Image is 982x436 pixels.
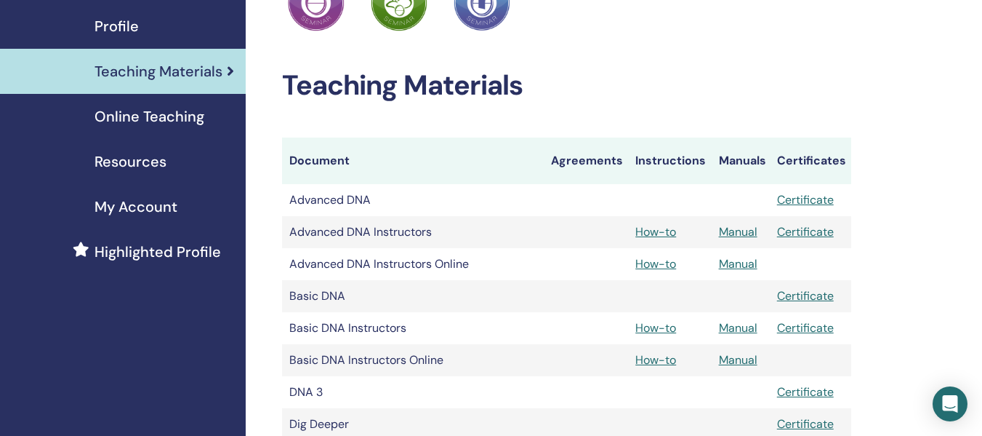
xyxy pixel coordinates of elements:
[719,320,757,336] a: Manual
[94,106,204,127] span: Online Teaching
[770,138,851,184] th: Certificates
[282,312,544,344] td: Basic DNA Instructors
[94,241,221,263] span: Highlighted Profile
[94,196,177,218] span: My Account
[94,60,222,82] span: Teaching Materials
[282,376,544,408] td: DNA 3
[719,256,757,271] a: Manual
[635,256,676,271] a: How-to
[719,352,757,368] a: Manual
[777,384,834,400] a: Certificate
[777,192,834,207] a: Certificate
[777,224,834,239] a: Certificate
[94,151,166,173] span: Resources
[777,320,834,336] a: Certificate
[777,288,834,304] a: Certificate
[282,184,544,216] td: Advanced DNA
[282,248,544,280] td: Advanced DNA Instructors Online
[712,138,770,184] th: Manuals
[635,224,676,239] a: How-to
[282,280,544,312] td: Basic DNA
[719,224,757,239] a: Manual
[94,15,139,37] span: Profile
[777,416,834,432] a: Certificate
[544,138,629,184] th: Agreements
[282,138,544,184] th: Document
[282,344,544,376] td: Basic DNA Instructors Online
[282,216,544,248] td: Advanced DNA Instructors
[635,320,676,336] a: How-to
[635,352,676,368] a: How-to
[933,387,967,421] div: Open Intercom Messenger
[282,69,851,103] h2: Teaching Materials
[628,138,711,184] th: Instructions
